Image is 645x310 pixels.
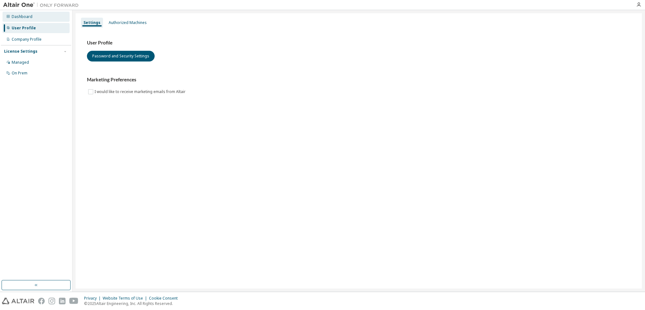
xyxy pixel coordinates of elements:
div: Privacy [84,296,103,301]
div: User Profile [12,26,36,31]
div: Dashboard [12,14,32,19]
p: © 2025 Altair Engineering, Inc. All Rights Reserved. [84,301,181,306]
h3: User Profile [87,40,631,46]
img: facebook.svg [38,298,45,304]
div: Managed [12,60,29,65]
img: linkedin.svg [59,298,66,304]
img: altair_logo.svg [2,298,34,304]
img: Altair One [3,2,82,8]
div: Settings [83,20,100,25]
div: Cookie Consent [149,296,181,301]
div: On Prem [12,71,27,76]
div: Company Profile [12,37,42,42]
button: Password and Security Settings [87,51,155,61]
img: instagram.svg [49,298,55,304]
label: I would like to receive marketing emails from Altair [94,88,187,96]
img: youtube.svg [69,298,78,304]
div: Website Terms of Use [103,296,149,301]
div: Authorized Machines [109,20,147,25]
div: License Settings [4,49,37,54]
h3: Marketing Preferences [87,77,631,83]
